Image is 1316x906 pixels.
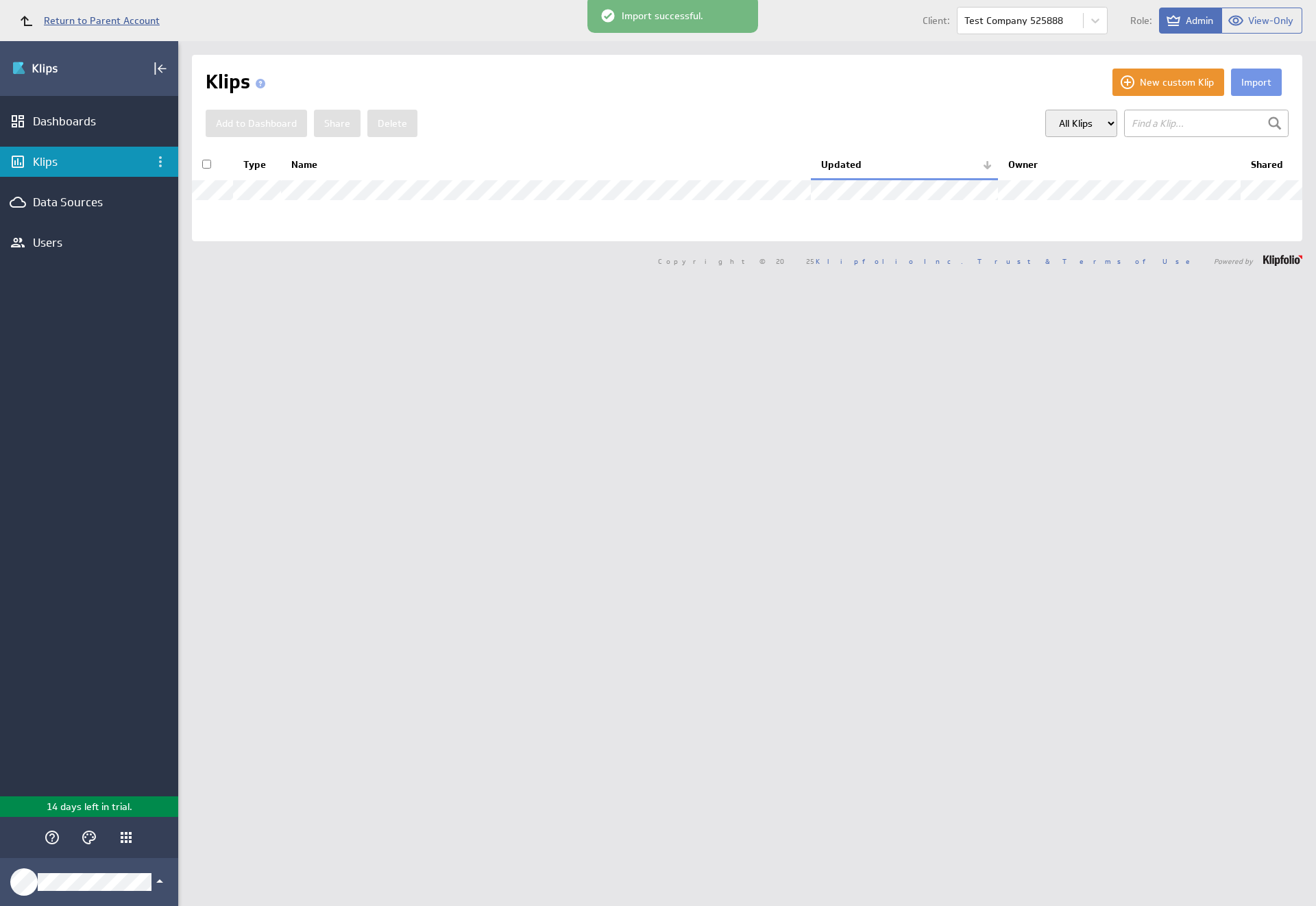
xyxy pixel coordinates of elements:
[998,151,1241,180] th: Owner
[1214,258,1253,265] span: Powered by
[281,151,811,180] th: Name
[12,58,108,79] div: Go to Dashboards
[149,150,172,173] div: Klips menu
[1130,16,1152,25] span: Role:
[81,829,97,846] svg: Themes
[1112,69,1224,96] button: New custom Klip
[658,258,963,265] span: Copyright © 2025
[47,800,132,814] p: 14 days left in trial.
[1231,69,1282,96] button: Import
[1159,8,1222,34] button: View as Admin
[11,5,160,36] a: Return to Parent Account
[206,69,271,96] h1: Klips
[118,829,134,846] div: Klipfolio Apps
[44,16,160,25] span: Return to Parent Account
[206,110,307,137] button: Add to Dashboard
[33,235,145,250] div: Users
[149,57,172,80] div: Collapse
[1263,255,1302,266] img: logo-footer.png
[33,114,145,129] div: Dashboards
[77,826,101,849] div: Themes
[314,110,361,137] button: Share
[1248,14,1293,27] span: View-Only
[1241,151,1302,180] th: Shared
[233,151,281,180] th: Type
[964,16,1063,25] div: Test Company 525888
[811,151,998,180] th: Updated
[33,195,145,210] div: Data Sources
[816,256,963,266] a: Klipfolio Inc.
[977,256,1199,266] a: Trust & Terms of Use
[1186,14,1213,27] span: Admin
[622,11,703,23] span: Import successful.
[114,826,138,849] div: Klipfolio Apps
[367,110,417,137] button: Delete
[1222,8,1302,34] button: View as View-Only
[12,58,108,79] img: Klipfolio klips logo
[1124,110,1289,137] input: Find a Klip...
[33,154,145,169] div: Klips
[923,16,950,25] span: Client:
[40,826,64,849] div: Help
